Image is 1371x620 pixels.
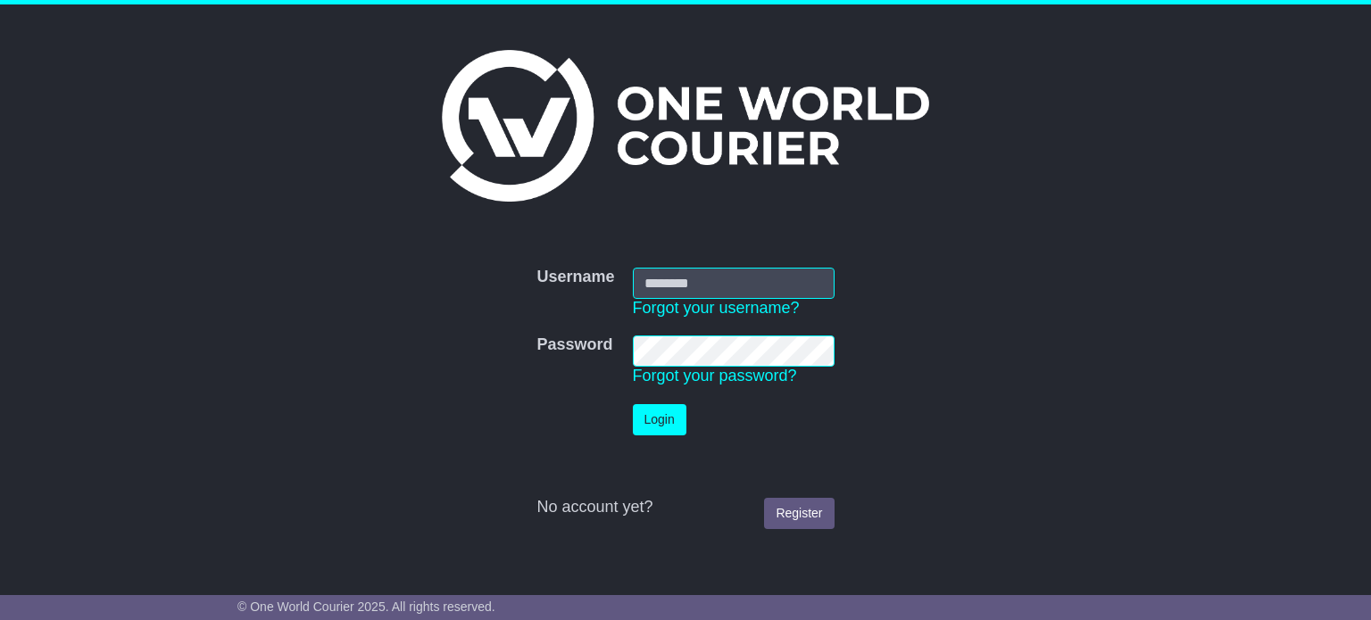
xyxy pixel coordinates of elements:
[536,335,612,355] label: Password
[764,498,834,529] a: Register
[633,367,797,384] a: Forgot your password?
[633,299,800,317] a: Forgot your username?
[536,268,614,287] label: Username
[536,498,834,517] div: No account yet?
[442,50,929,202] img: One World
[633,404,686,435] button: Login
[237,599,495,614] span: © One World Courier 2025. All rights reserved.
